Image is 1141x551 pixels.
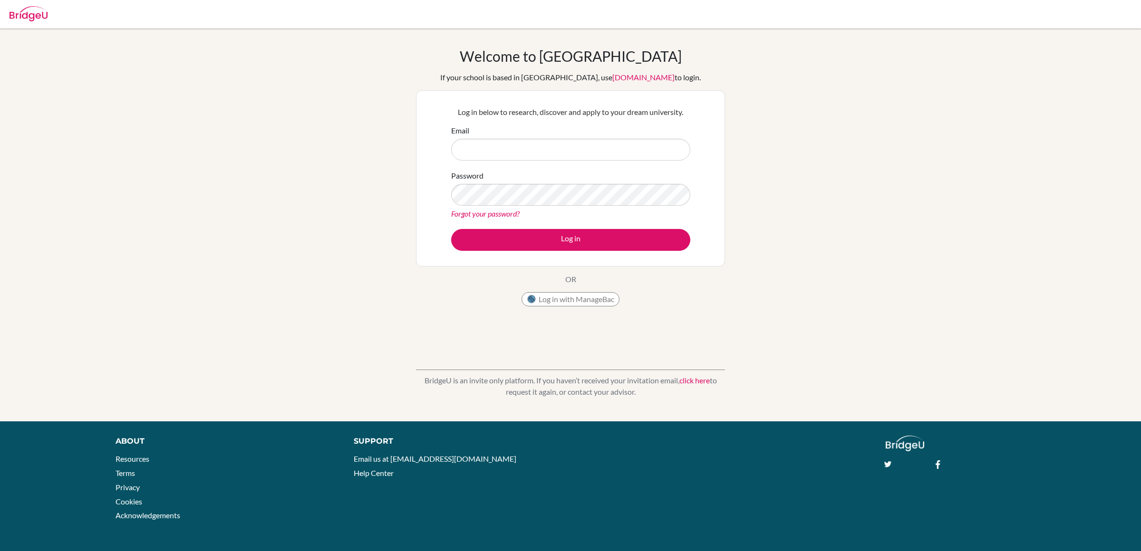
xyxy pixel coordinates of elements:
[116,468,135,477] a: Terms
[116,436,332,447] div: About
[451,229,690,251] button: Log in
[354,468,394,477] a: Help Center
[116,483,140,492] a: Privacy
[679,376,710,385] a: click here
[116,497,142,506] a: Cookies
[451,125,469,136] label: Email
[354,436,558,447] div: Support
[440,72,701,83] div: If your school is based in [GEOGRAPHIC_DATA], use to login.
[416,375,725,398] p: BridgeU is an invite only platform. If you haven’t received your invitation email, to request it ...
[451,209,520,218] a: Forgot your password?
[886,436,924,451] img: logo_white@2x-f4f0deed5e89b7ecb1c2cc34c3e3d731f90f0f143d5ea2071677605dd97b5244.png
[612,73,675,82] a: [DOMAIN_NAME]
[354,454,516,463] a: Email us at [EMAIL_ADDRESS][DOMAIN_NAME]
[451,106,690,118] p: Log in below to research, discover and apply to your dream university.
[565,274,576,285] p: OR
[451,170,483,181] label: Password
[116,511,180,520] a: Acknowledgements
[522,292,619,306] button: Log in with ManageBac
[116,454,149,463] a: Resources
[10,6,48,21] img: Bridge-U
[460,47,682,65] h1: Welcome to [GEOGRAPHIC_DATA]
